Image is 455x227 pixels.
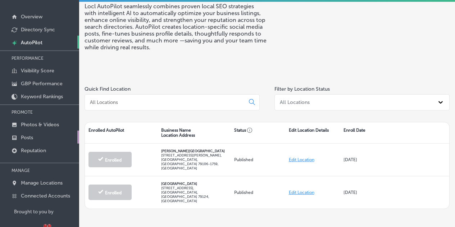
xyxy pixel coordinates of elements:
div: Edit Location Details [285,122,340,143]
p: Brought to you by [14,209,79,214]
label: Quick Find Location [85,86,131,92]
p: Published [234,190,282,195]
p: Directory Sync [21,27,55,33]
h3: Locl AutoPilot seamlessly combines proven local SEO strategies with intelligent AI to automatical... [85,3,267,51]
a: Edit Location [289,190,314,195]
p: AutoPilot [21,40,42,46]
p: Published [234,157,282,162]
label: [STREET_ADDRESS] , [GEOGRAPHIC_DATA], [GEOGRAPHIC_DATA] 79124, [GEOGRAPHIC_DATA] [161,186,209,203]
a: Edit Location [289,157,314,162]
div: All Locations [280,99,310,105]
p: [PERSON_NAME][GEOGRAPHIC_DATA] [161,149,227,153]
div: Business Name Location Address [158,122,231,143]
div: Enroll Date [340,122,395,143]
button: Enrolled [88,185,132,200]
p: GBP Performance [21,81,63,87]
div: Status [231,122,285,143]
p: Keyword Rankings [21,94,63,100]
label: [STREET_ADDRESS][PERSON_NAME] , [GEOGRAPHIC_DATA], [GEOGRAPHIC_DATA] 79106-1759, [GEOGRAPHIC_DATA] [161,153,222,171]
p: Manage Locations [21,180,63,186]
p: [GEOGRAPHIC_DATA] [161,182,227,186]
input: All Locations [89,99,243,105]
p: Reputation [21,147,46,154]
div: [DATE] [340,152,395,168]
p: Connected Accounts [21,193,70,199]
p: Visibility Score [21,68,54,74]
p: Posts [21,135,33,141]
div: Enrolled AutoPilot [85,122,158,143]
button: Enrolled [88,152,132,167]
div: [DATE] [340,185,395,200]
label: Filter by Location Status [274,86,330,92]
p: Photos & Videos [21,122,59,128]
p: Overview [21,14,42,20]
